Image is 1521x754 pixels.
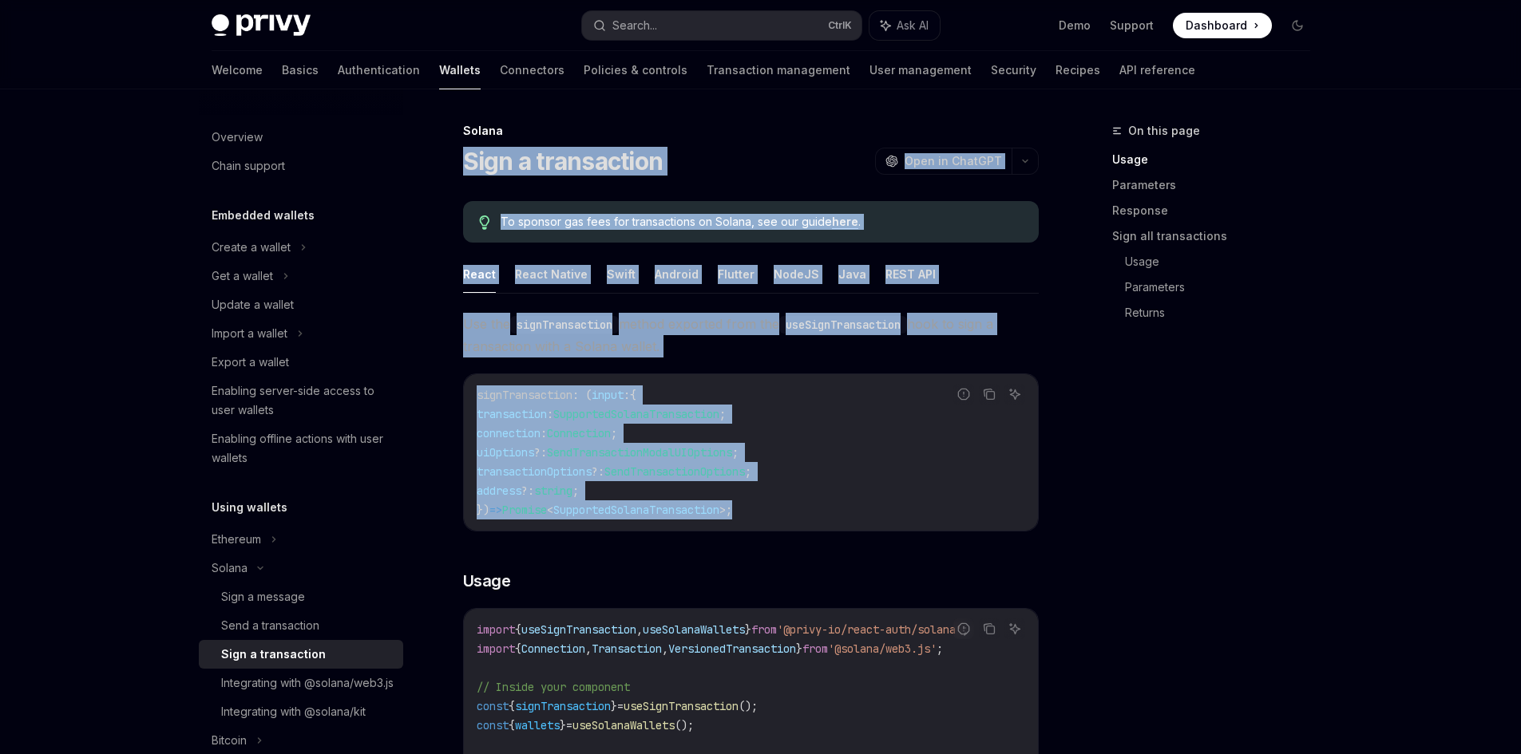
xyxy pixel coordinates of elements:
[477,622,515,637] span: import
[832,215,858,229] a: here
[521,641,585,656] span: Connection
[463,255,496,293] button: React
[515,718,560,732] span: wallets
[515,255,588,293] button: React Native
[991,51,1036,89] a: Security
[1186,18,1247,34] span: Dashboard
[212,381,394,420] div: Enabling server-side access to user wallets
[1112,147,1323,172] a: Usage
[953,384,974,405] button: Report incorrect code
[1285,13,1310,38] button: Toggle dark mode
[726,503,732,517] span: ;
[875,148,1012,175] button: Open in ChatGPT
[905,153,1002,169] span: Open in ChatGPT
[510,316,619,334] code: signTransaction
[534,445,547,460] span: ?:
[572,484,579,498] span: ;
[802,641,828,656] span: from
[607,255,636,293] button: Swift
[212,128,263,147] div: Overview
[515,699,611,713] span: signTransaction
[212,206,315,225] h5: Embedded wallets
[1128,121,1200,140] span: On this page
[212,429,394,468] div: Enabling offline actions with user wallets
[572,388,592,402] span: : (
[611,426,617,440] span: ;
[572,718,675,732] span: useSolanaWallets
[477,699,509,713] span: const
[592,641,662,656] span: Transaction
[501,214,1022,230] span: To sponsor gas fees for transactions on Solana, see our guide .
[838,255,866,293] button: Java
[338,51,420,89] a: Authentication
[199,377,403,424] a: Enabling server-side access to user wallets
[515,622,521,637] span: {
[937,641,943,656] span: ;
[979,384,1000,405] button: Copy the contents from the code block
[566,718,572,732] span: =
[592,464,604,479] span: ?:
[199,611,403,640] a: Send a transaction
[643,622,745,637] span: useSolanaWallets
[463,570,511,592] span: Usage
[1125,300,1323,326] a: Returns
[719,407,726,421] span: ;
[604,464,745,479] span: SendTransactionOptions
[212,51,263,89] a: Welcome
[477,718,509,732] span: const
[630,388,636,402] span: {
[221,587,305,606] div: Sign a message
[869,51,972,89] a: User management
[521,622,636,637] span: useSignTransaction
[199,424,403,472] a: Enabling offline actions with user wallets
[732,445,739,460] span: ;
[534,484,572,498] span: string
[479,215,490,230] svg: Tip
[199,697,403,726] a: Integrating with @solana/kit
[502,503,547,517] span: Promise
[553,503,719,517] span: SupportedSolanaTransaction
[547,426,611,440] span: Connection
[979,618,1000,639] button: Copy the contents from the code block
[1119,51,1195,89] a: API reference
[1004,384,1025,405] button: Ask AI
[477,426,541,440] span: connection
[668,641,796,656] span: VersionedTransaction
[463,147,663,176] h1: Sign a transaction
[745,622,751,637] span: }
[885,255,936,293] button: REST API
[212,353,289,372] div: Export a wallet
[477,680,630,694] span: // Inside your component
[199,640,403,669] a: Sign a transaction
[745,464,751,479] span: ;
[212,266,273,286] div: Get a wallet
[547,503,553,517] span: <
[199,290,403,319] a: Update a wallet
[199,123,403,152] a: Overview
[515,641,521,656] span: {
[221,702,366,721] div: Integrating with @solana/kit
[585,641,592,656] span: ,
[221,673,394,693] div: Integrating with @solana/web3.js
[662,641,668,656] span: ,
[719,503,726,517] span: >
[1112,172,1323,198] a: Parameters
[624,699,739,713] span: useSignTransaction
[463,313,1039,357] span: Use the method exported from the hook to sign a transaction with a Solana wallet.
[477,407,547,421] span: transaction
[869,11,940,40] button: Ask AI
[212,530,261,549] div: Ethereum
[655,255,699,293] button: Android
[477,503,489,517] span: })
[477,641,515,656] span: import
[547,407,553,421] span: :
[1112,198,1323,223] a: Response
[553,407,719,421] span: SupportedSolanaTransaction
[212,14,311,37] img: dark logo
[221,645,326,664] div: Sign a transaction
[779,316,907,334] code: useSignTransaction
[1110,18,1154,34] a: Support
[489,503,502,517] span: =>
[774,255,819,293] button: NodeJS
[221,616,319,635] div: Send a transaction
